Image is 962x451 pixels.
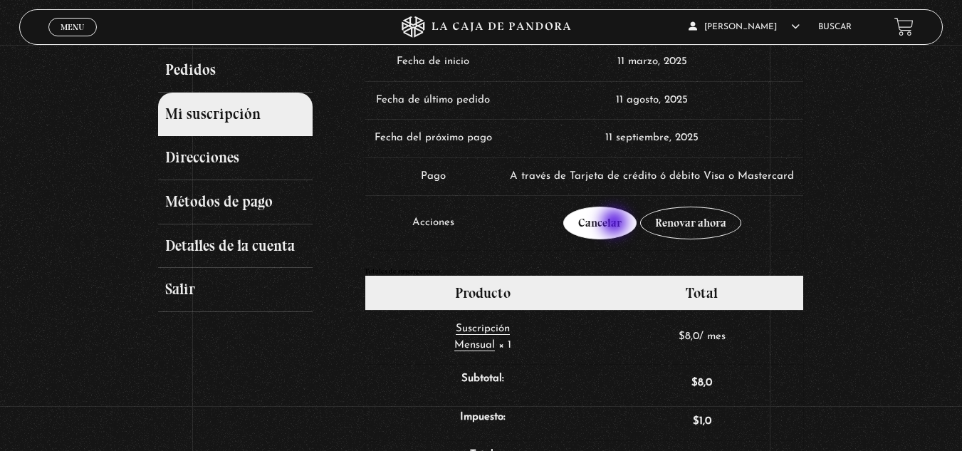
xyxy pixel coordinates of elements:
[365,195,501,250] td: Acciones
[498,340,511,351] strong: × 1
[510,171,794,182] span: A través de Tarjeta de crédito ó débito Visa o Mastercard
[693,416,699,427] span: $
[563,207,637,239] a: Cancelar
[600,310,803,364] td: / mes
[501,43,803,81] td: 11 marzo, 2025
[158,5,352,312] nav: Páginas de cuenta
[818,23,852,31] a: Buscar
[501,81,803,120] td: 11 agosto, 2025
[158,180,313,224] a: Métodos de pago
[679,331,685,342] span: $
[365,81,501,120] td: Fecha de último pedido
[691,378,712,388] span: 8,0
[158,224,313,269] a: Detalles de la cuenta
[365,43,501,81] td: Fecha de inicio
[365,268,804,275] h2: Totales de suscripciones
[365,364,600,403] th: Subtotal:
[640,207,741,239] a: Renovar ahora
[56,34,89,44] span: Cerrar
[365,157,501,196] td: Pago
[894,17,914,36] a: View your shopping cart
[679,331,699,342] span: 8,0
[501,6,803,43] td: Activa
[158,268,313,312] a: Salir
[158,5,313,49] a: Escritorio
[61,23,84,31] span: Menu
[501,119,803,157] td: 11 septiembre, 2025
[158,93,313,137] a: Mi suscripción
[365,6,501,43] td: Estado
[600,276,803,310] th: Total
[693,416,711,427] span: 1,0
[365,119,501,157] td: Fecha del próximo pago
[454,323,510,351] a: Suscripción Mensual
[365,403,600,441] th: Impuesto:
[691,378,698,388] span: $
[158,48,313,93] a: Pedidos
[689,23,800,31] span: [PERSON_NAME]
[158,136,313,180] a: Direcciones
[456,323,510,334] span: Suscripción
[365,276,600,310] th: Producto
